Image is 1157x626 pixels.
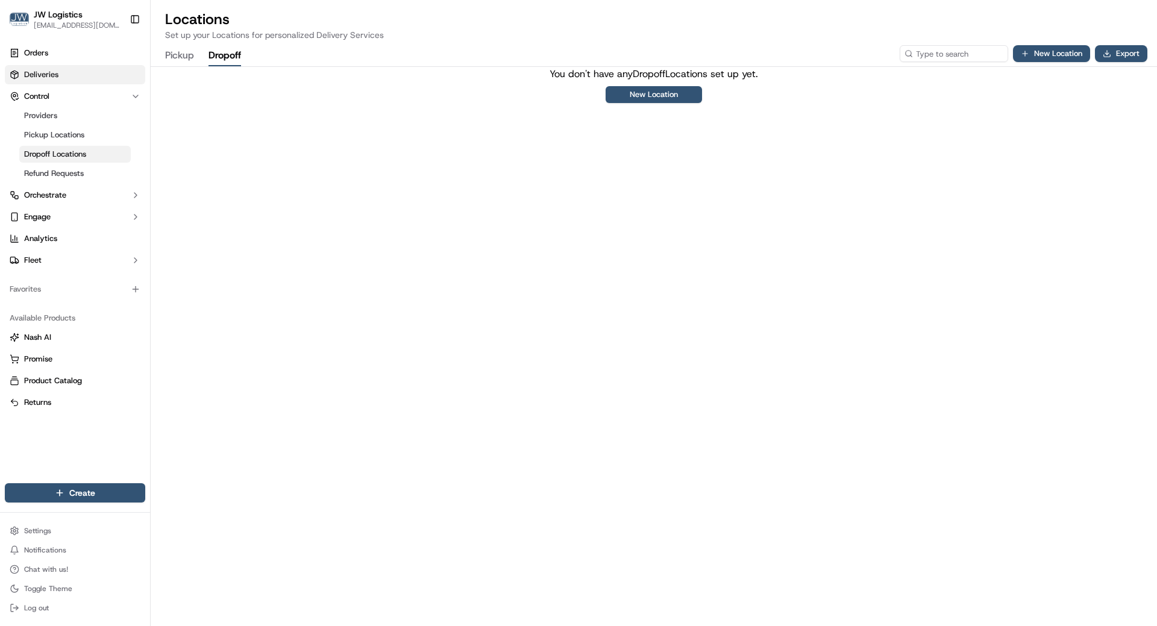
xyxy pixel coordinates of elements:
[12,115,34,137] img: 1736555255976-a54dd68f-1ca7-489b-9aae-adbdc363a1c4
[19,165,131,182] a: Refund Requests
[102,176,111,186] div: 💻
[5,580,145,597] button: Toggle Theme
[19,146,131,163] a: Dropoff Locations
[97,170,198,192] a: 💻API Documentation
[24,584,72,593] span: Toggle Theme
[205,119,219,133] button: Start new chat
[5,186,145,205] button: Orchestrate
[19,107,131,124] a: Providers
[10,332,140,343] a: Nash AI
[41,115,198,127] div: Start new chat
[165,46,194,66] button: Pickup
[5,308,145,328] div: Available Products
[7,170,97,192] a: 📗Knowledge Base
[165,29,1143,41] p: Set up your Locations for personalized Delivery Services
[34,8,83,20] button: JW Logistics
[24,190,66,201] span: Orchestrate
[10,397,140,408] a: Returns
[34,20,120,30] button: [EMAIL_ADDRESS][DOMAIN_NAME]
[24,332,51,343] span: Nash AI
[24,354,52,365] span: Promise
[5,371,145,390] button: Product Catalog
[5,5,125,34] button: JW LogisticsJW Logistics[EMAIL_ADDRESS][DOMAIN_NAME]
[12,176,22,186] div: 📗
[900,45,1008,62] input: Type to search
[165,10,1143,29] h2: Locations
[24,255,42,266] span: Fleet
[10,13,29,26] img: JW Logistics
[31,78,217,90] input: Got a question? Start typing here...
[24,91,49,102] span: Control
[1013,45,1090,62] button: New Location
[5,229,145,248] a: Analytics
[24,526,51,536] span: Settings
[24,175,92,187] span: Knowledge Base
[5,207,145,227] button: Engage
[19,127,131,143] a: Pickup Locations
[12,12,36,36] img: Nash
[24,565,68,574] span: Chat with us!
[85,204,146,213] a: Powered byPylon
[24,149,86,160] span: Dropoff Locations
[24,233,57,244] span: Analytics
[606,86,702,103] button: New Location
[5,483,145,502] button: Create
[5,542,145,559] button: Notifications
[24,130,84,140] span: Pickup Locations
[24,69,58,80] span: Deliveries
[41,127,152,137] div: We're available if you need us!
[120,204,146,213] span: Pylon
[24,397,51,408] span: Returns
[550,67,758,81] p: You don't have any Dropoff Locations set up yet.
[24,545,66,555] span: Notifications
[5,43,145,63] a: Orders
[5,522,145,539] button: Settings
[5,280,145,299] div: Favorites
[24,375,82,386] span: Product Catalog
[24,211,51,222] span: Engage
[10,354,140,365] a: Promise
[5,561,145,578] button: Chat with us!
[10,375,140,386] a: Product Catalog
[5,599,145,616] button: Log out
[5,328,145,347] button: Nash AI
[114,175,193,187] span: API Documentation
[1095,45,1147,62] button: Export
[24,110,57,121] span: Providers
[5,65,145,84] a: Deliveries
[69,487,95,499] span: Create
[5,251,145,270] button: Fleet
[24,48,48,58] span: Orders
[24,168,84,179] span: Refund Requests
[209,46,241,66] button: Dropoff
[5,349,145,369] button: Promise
[24,603,49,613] span: Log out
[5,87,145,106] button: Control
[12,48,219,67] p: Welcome 👋
[5,393,145,412] button: Returns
